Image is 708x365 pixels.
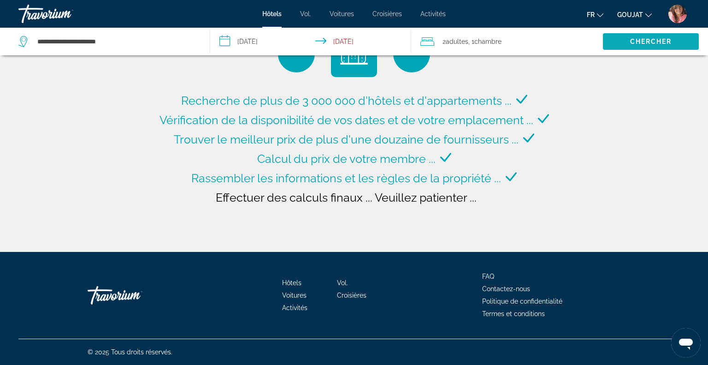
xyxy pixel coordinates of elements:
[482,273,494,280] a: FAQ
[420,10,446,18] a: Activités
[482,285,530,293] a: Contactez-nous
[18,2,111,26] a: Travorium
[372,10,402,18] a: Croisières
[668,5,687,23] img: Image de l'utilisateur
[630,38,672,45] span: Chercher
[474,38,501,45] span: Chambre
[587,8,603,21] button: Changer de langue
[262,10,282,18] a: Hôtels
[617,11,643,18] font: GOUJAT
[257,152,436,166] span: Calcul du prix de votre membre ...
[330,10,354,18] a: Voitures
[88,348,172,356] font: © 2025 Tous droits réservés.
[282,292,307,299] a: Voitures
[442,35,468,48] span: 2
[337,292,366,299] a: Croisières
[337,279,348,287] a: Vol.
[666,4,690,24] button: Menu utilisateur
[282,279,301,287] a: Hôtels
[482,298,562,305] a: Politique de confidentialité
[210,28,411,55] button: Select check in and out date
[174,132,519,146] span: Trouver le meilleur prix de plus d'une douzaine de fournisseurs ...
[36,35,196,48] input: Search hotel destination
[282,304,307,311] a: Activités
[216,191,477,204] span: Effectuer des calculs finaux ... Veuillez patienter ...
[468,35,501,48] span: , 1
[159,113,533,127] span: Vérification de la disponibilité de vos dates et de votre emplacement ...
[482,310,545,317] a: Termes et conditions
[603,33,699,50] button: Search
[300,10,311,18] a: Vol.
[191,171,501,185] span: Rassembler les informations et les règles de la propriété ...
[181,94,512,108] span: Recherche de plus de 3 000 000 d'hôtels et d'appartements ...
[617,8,652,21] button: Changer de devise
[88,281,180,309] a: Rentrer à la maison
[671,328,701,358] iframe: Bouton de lancement de la fenêtre de messagerie
[411,28,603,55] button: Travelers: 2 adults, 0 children
[587,11,595,18] font: fr
[446,38,468,45] span: Adultes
